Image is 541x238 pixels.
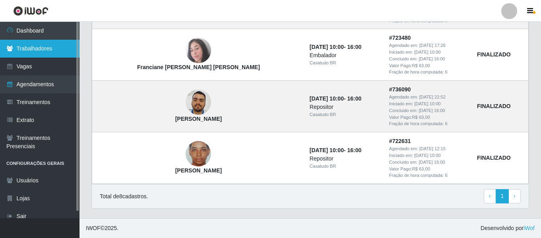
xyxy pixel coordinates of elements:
[310,111,380,118] div: Casatudo BR
[310,51,380,60] div: Embalador
[389,145,467,152] div: Agendado em:
[186,79,211,125] img: Rafael Fernandes Aires
[389,49,467,56] div: Iniciado em:
[514,193,516,199] span: ›
[389,101,467,107] div: Iniciado em:
[13,6,48,16] img: CoreUI Logo
[175,167,222,174] strong: [PERSON_NAME]
[484,189,521,203] nav: pagination
[310,95,344,102] time: [DATE] 10:00
[419,160,445,164] time: [DATE] 16:00
[419,146,446,151] time: [DATE] 12:15
[414,50,440,54] time: [DATE] 10:00
[389,166,467,172] div: Valor Pago: R$ 63,00
[419,56,445,61] time: [DATE] 16:00
[310,103,380,111] div: Repositor
[524,225,535,231] a: iWof
[508,189,521,203] a: Next
[389,120,467,127] div: Fração de hora computada: 6
[347,44,361,50] time: 16:00
[389,42,467,49] div: Agendado em:
[414,101,440,106] time: [DATE] 10:00
[496,189,509,203] a: 1
[310,147,344,153] time: [DATE] 10:00
[414,153,440,158] time: [DATE] 10:00
[477,155,511,161] strong: FINALIZADO
[419,95,446,99] time: [DATE] 22:52
[389,35,411,41] strong: # 723480
[186,131,211,176] img: Gabriella batista da Silva
[389,69,467,75] div: Fração de hora computada: 6
[347,95,361,102] time: 16:00
[137,64,260,70] strong: Franciane [PERSON_NAME] [PERSON_NAME]
[484,189,496,203] a: Previous
[310,60,380,66] div: Casatudo BR
[310,44,344,50] time: [DATE] 10:00
[347,147,361,153] time: 16:00
[310,155,380,163] div: Repositor
[389,138,411,144] strong: # 722631
[481,224,535,232] span: Desenvolvido por
[389,107,467,114] div: Concluido em:
[389,152,467,159] div: Iniciado em:
[310,163,380,170] div: Casatudo BR
[419,43,446,48] time: [DATE] 17:26
[419,108,445,113] time: [DATE] 16:00
[310,44,361,50] strong: -
[489,193,491,199] span: ‹
[86,224,118,232] span: © 2025 .
[389,86,411,93] strong: # 736090
[310,147,361,153] strong: -
[389,172,467,179] div: Fração de hora computada: 6
[389,159,467,166] div: Concluido em:
[389,114,467,121] div: Valor Pago: R$ 63,00
[389,56,467,62] div: Concluido em:
[477,51,511,58] strong: FINALIZADO
[389,62,467,69] div: Valor Pago: R$ 63,00
[477,103,511,109] strong: FINALIZADO
[186,38,211,63] img: Franciane Renata Mendes de Souza
[175,116,222,122] strong: [PERSON_NAME]
[100,192,148,201] p: Total de 8 cadastros.
[389,94,467,101] div: Agendado em:
[310,95,361,102] strong: -
[86,225,101,231] span: IWOF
